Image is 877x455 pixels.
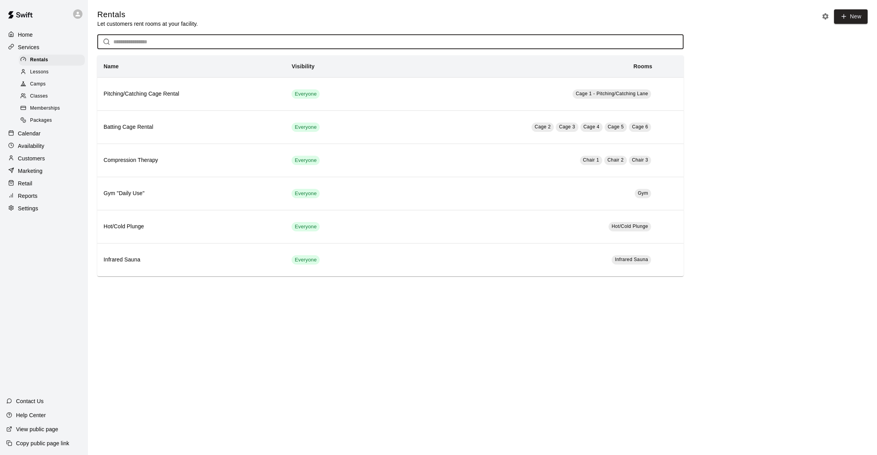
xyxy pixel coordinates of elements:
button: Rental settings [820,11,831,22]
span: Chair 2 [607,157,623,163]
p: Customers [18,155,45,162]
div: This service is visible to all of your customers [292,222,320,231]
span: Rentals [30,56,48,64]
h5: Rentals [97,9,198,20]
span: Cage 2 [535,124,551,130]
a: Services [6,41,82,53]
a: Lessons [19,66,88,78]
span: Cage 5 [608,124,624,130]
div: This service is visible to all of your customers [292,189,320,198]
span: Camps [30,80,46,88]
span: Everyone [292,91,320,98]
div: Camps [19,79,85,90]
span: Cage 3 [559,124,575,130]
p: Calendar [18,130,41,137]
span: Chair 3 [632,157,648,163]
h6: Compression Therapy [104,156,279,165]
div: Packages [19,115,85,126]
b: Visibility [292,63,315,69]
div: Lessons [19,67,85,78]
p: Home [18,31,33,39]
span: Everyone [292,223,320,231]
span: Infrared Sauna [615,257,648,262]
div: This service is visible to all of your customers [292,123,320,132]
span: Packages [30,117,52,124]
span: Cage 6 [632,124,648,130]
a: Rentals [19,54,88,66]
span: Cage 1 - Pitching/Catching Lane [576,91,648,96]
p: Availability [18,142,45,150]
div: Classes [19,91,85,102]
span: Cage 4 [583,124,600,130]
a: Home [6,29,82,41]
a: Camps [19,78,88,91]
h6: Gym "Daily Use" [104,189,279,198]
span: Lessons [30,68,49,76]
p: Let customers rent rooms at your facility. [97,20,198,28]
a: Retail [6,178,82,189]
span: Hot/Cold Plunge [612,224,648,229]
div: This service is visible to all of your customers [292,156,320,165]
a: Reports [6,190,82,202]
table: simple table [97,55,684,276]
span: Classes [30,92,48,100]
a: Availability [6,140,82,152]
p: Help Center [16,411,46,419]
h6: Pitching/Catching Cage Rental [104,90,279,98]
a: Packages [19,115,88,127]
a: Customers [6,153,82,164]
h6: Hot/Cold Plunge [104,222,279,231]
span: Everyone [292,124,320,131]
p: Marketing [18,167,43,175]
p: Services [18,43,39,51]
a: Marketing [6,165,82,177]
a: Settings [6,203,82,214]
h6: Batting Cage Rental [104,123,279,132]
span: Everyone [292,157,320,164]
p: Contact Us [16,397,44,405]
a: Memberships [19,103,88,115]
a: New [834,9,868,24]
a: Classes [19,91,88,103]
div: This service is visible to all of your customers [292,89,320,99]
a: Calendar [6,128,82,139]
p: Copy public page link [16,439,69,447]
p: Retail [18,180,32,187]
div: Rentals [19,55,85,66]
p: View public page [16,425,58,433]
span: Memberships [30,105,60,112]
span: Everyone [292,256,320,264]
span: Chair 1 [583,157,599,163]
p: Settings [18,204,38,212]
p: Reports [18,192,38,200]
h6: Infrared Sauna [104,256,279,264]
b: Rooms [634,63,652,69]
span: Everyone [292,190,320,197]
b: Name [104,63,119,69]
span: Gym [638,190,648,196]
div: Memberships [19,103,85,114]
div: This service is visible to all of your customers [292,255,320,265]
